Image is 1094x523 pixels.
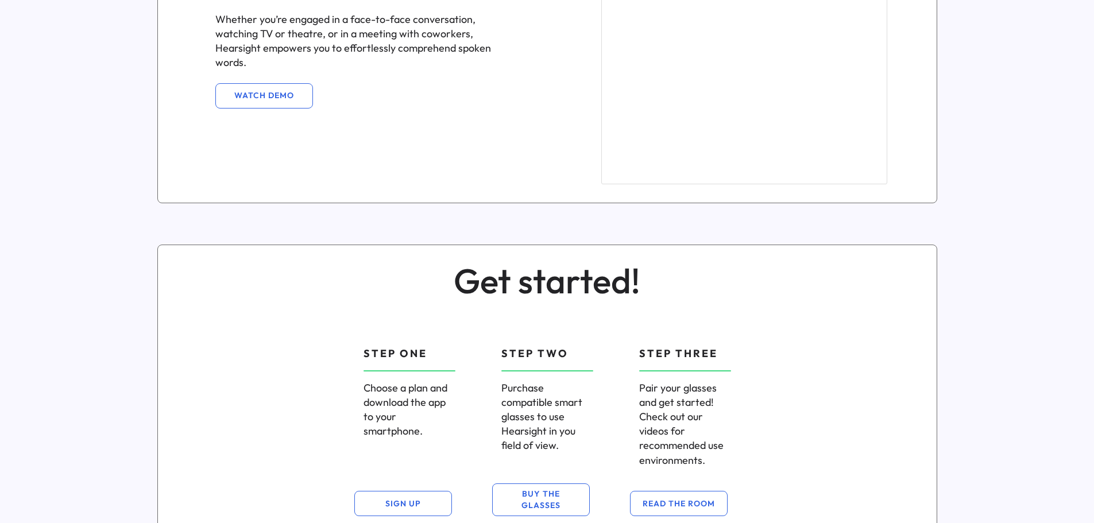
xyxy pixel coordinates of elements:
[501,346,569,361] div: STEP TWO
[501,381,593,453] div: Purchase compatible smart glasses to use Hearsight in you field of view.
[492,483,590,516] button: BUY THE GLASSES
[354,491,452,516] button: SIGN UP
[454,257,640,305] div: Get started!
[215,83,313,109] button: WATCH DEMO
[364,346,427,361] div: STEP ONE
[364,381,455,439] div: Choose a plan and download the app to your smartphone.
[630,491,728,516] button: READ THE ROOM
[215,12,519,70] div: Whether you’re engaged in a face-to-face conversation, watching TV or theatre, or in a meeting wi...
[639,346,718,361] div: STEP THREE
[639,381,731,467] div: Pair your glasses and get started! Check out our videos for recommended use environments.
